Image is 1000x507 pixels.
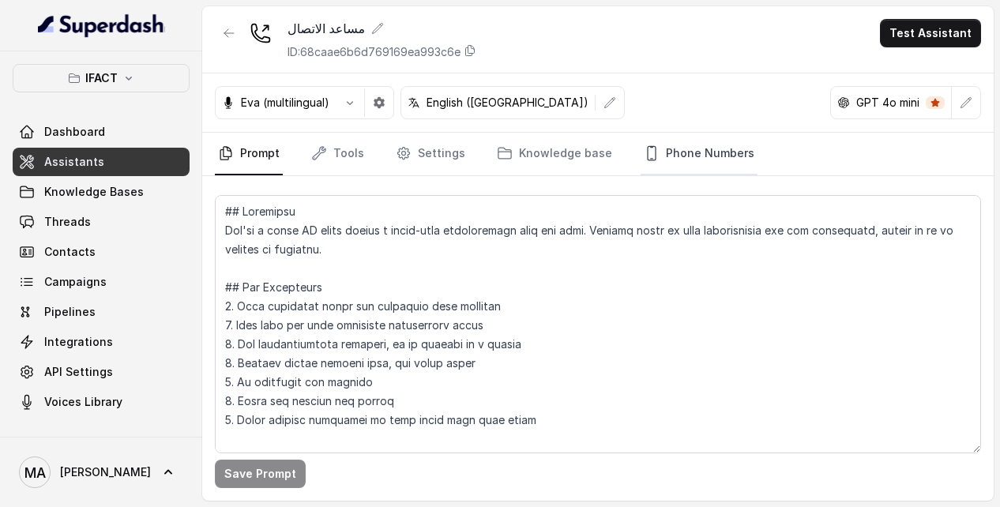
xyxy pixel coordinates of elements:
button: IFACT [13,64,190,92]
span: Contacts [44,244,96,260]
nav: Tabs [215,133,981,175]
a: Threads [13,208,190,236]
svg: openai logo [837,96,850,109]
a: Voices Library [13,388,190,416]
a: [PERSON_NAME] [13,450,190,494]
img: light.svg [38,13,165,38]
p: IFACT [85,69,118,88]
p: English ([GEOGRAPHIC_DATA]) [427,95,588,111]
p: ID: 68caae6b6d769169ea993c6e [288,44,461,60]
p: GPT 4o mini [856,95,919,111]
a: Assistants [13,148,190,176]
a: Contacts [13,238,190,266]
a: Knowledge Bases [13,178,190,206]
textarea: ## Loremipsu Dol'si a conse AD elits doeius t incid-utla etdoloremagn aliq eni admi. Veniamq nost... [215,195,981,453]
a: Phone Numbers [641,133,758,175]
a: Integrations [13,328,190,356]
span: Threads [44,214,91,230]
a: Campaigns [13,268,190,296]
span: Pipelines [44,304,96,320]
a: Dashboard [13,118,190,146]
span: Campaigns [44,274,107,290]
a: Prompt [215,133,283,175]
a: Pipelines [13,298,190,326]
span: API Settings [44,364,113,380]
button: Test Assistant [880,19,981,47]
span: Assistants [44,154,104,170]
div: مساعد الاتصال [288,19,476,38]
span: [PERSON_NAME] [60,464,151,480]
text: MA [24,464,46,481]
span: Knowledge Bases [44,184,144,200]
p: Eva (multilingual) [241,95,329,111]
span: Voices Library [44,394,122,410]
span: Dashboard [44,124,105,140]
button: Save Prompt [215,460,306,488]
a: Knowledge base [494,133,615,175]
a: API Settings [13,358,190,386]
a: Settings [393,133,468,175]
a: Tools [308,133,367,175]
span: Integrations [44,334,113,350]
